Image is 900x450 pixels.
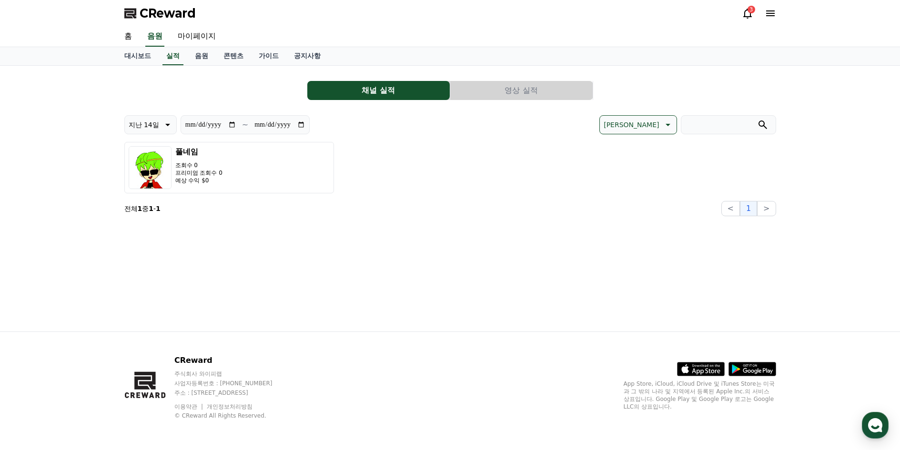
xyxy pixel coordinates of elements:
[124,115,177,134] button: 지난 14일
[450,81,593,100] button: 영상 실적
[740,201,757,216] button: 1
[124,142,334,193] button: 풀네임 조회수 0 프리미엄 조회수 0 예상 수익 $0
[175,169,222,177] p: 프리미엄 조회수 0
[757,201,776,216] button: >
[242,119,248,130] p: ~
[124,204,161,213] p: 전체 중 -
[129,146,172,189] img: 풀네임
[187,47,216,65] a: 음원
[599,115,677,134] button: [PERSON_NAME]
[286,47,328,65] a: 공지사항
[251,47,286,65] a: 가이드
[175,177,222,184] p: 예상 수익 $0
[742,8,753,19] a: 3
[129,118,159,131] p: 지난 14일
[174,412,291,420] p: © CReward All Rights Reserved.
[140,6,196,21] span: CReward
[174,380,291,387] p: 사업자등록번호 : [PHONE_NUMBER]
[174,370,291,378] p: 주식회사 와이피랩
[175,146,222,158] h3: 풀네임
[721,201,740,216] button: <
[170,27,223,47] a: 마이페이지
[117,47,159,65] a: 대시보드
[174,403,204,410] a: 이용약관
[149,205,153,212] strong: 1
[174,389,291,397] p: 주소 : [STREET_ADDRESS]
[117,27,140,47] a: 홈
[175,161,222,169] p: 조회수 0
[216,47,251,65] a: 콘텐츠
[124,6,196,21] a: CReward
[156,205,161,212] strong: 1
[624,380,776,410] p: App Store, iCloud, iCloud Drive 및 iTunes Store는 미국과 그 밖의 나라 및 지역에서 등록된 Apple Inc.의 서비스 상표입니다. Goo...
[748,6,755,13] div: 3
[207,403,253,410] a: 개인정보처리방침
[604,118,659,131] p: [PERSON_NAME]
[138,205,142,212] strong: 1
[174,355,291,366] p: CReward
[307,81,450,100] button: 채널 실적
[145,27,164,47] a: 음원
[162,47,183,65] a: 실적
